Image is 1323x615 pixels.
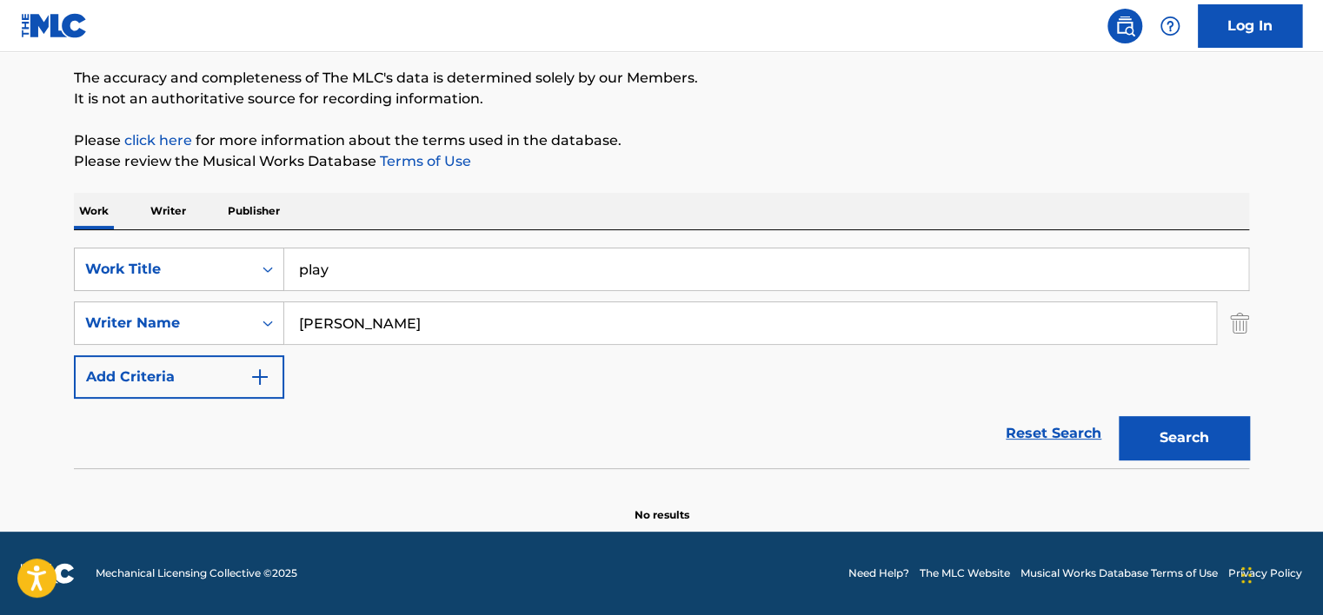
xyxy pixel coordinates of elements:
a: Musical Works Database Terms of Use [1021,565,1218,581]
div: Work Title [85,259,242,280]
a: The MLC Website [920,565,1010,581]
a: Privacy Policy [1228,565,1302,581]
div: Help [1153,9,1187,43]
p: Publisher [223,193,285,229]
img: 9d2ae6d4665cec9f34b9.svg [249,367,270,387]
p: Writer [145,193,191,229]
div: চ্যাট উইজেট [1236,532,1323,615]
iframe: Chat Widget [1236,532,1323,615]
div: Writer Name [85,313,242,334]
img: help [1160,16,1180,36]
img: search [1114,16,1135,36]
a: Reset Search [997,414,1110,453]
a: click here [124,132,192,149]
img: logo [21,563,75,584]
p: Please review the Musical Works Database [74,151,1249,172]
a: Public Search [1107,9,1142,43]
a: Log In [1198,4,1302,48]
img: MLC Logo [21,13,88,38]
p: The accuracy and completeness of The MLC's data is determined solely by our Members. [74,68,1249,89]
span: Mechanical Licensing Collective © 2025 [96,565,297,581]
form: Search Form [74,248,1249,468]
p: It is not an authoritative source for recording information. [74,89,1249,109]
button: Add Criteria [74,355,284,399]
div: টেনে আনুন [1241,549,1252,601]
p: Please for more information about the terms used in the database. [74,130,1249,151]
p: Work [74,193,114,229]
button: Search [1119,416,1249,460]
a: Need Help? [848,565,909,581]
p: No results [635,486,689,523]
img: Delete Criterion [1230,301,1249,345]
a: Terms of Use [376,153,471,169]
